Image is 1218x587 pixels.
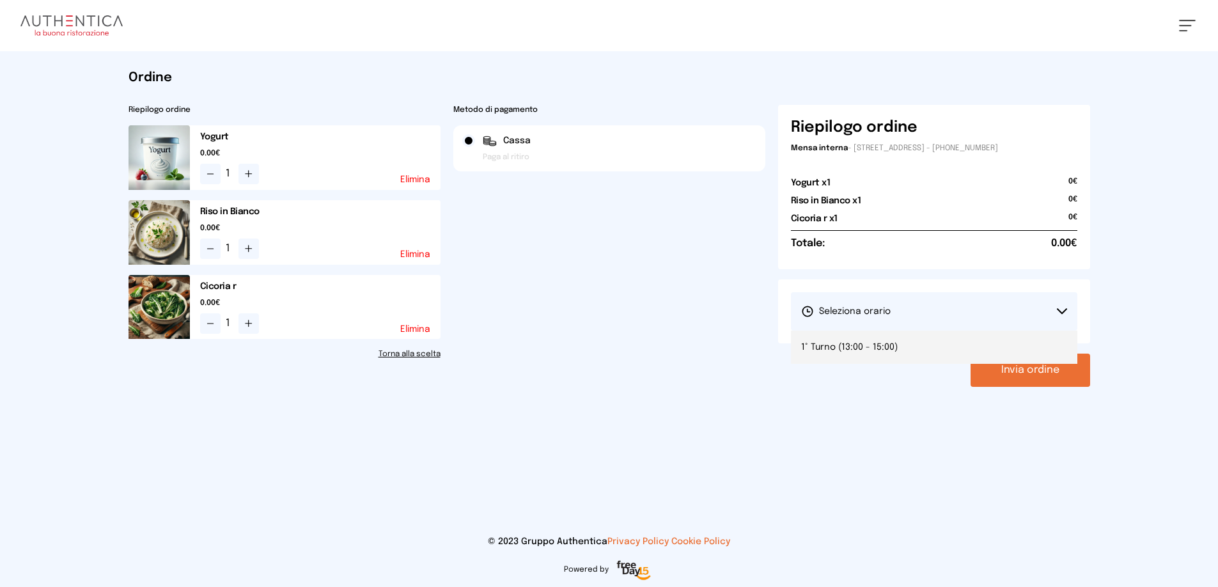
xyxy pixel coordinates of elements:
[791,292,1077,331] button: Seleziona orario
[801,341,898,354] span: 1° Turno (13:00 - 15:00)
[564,565,609,575] span: Powered by
[971,354,1090,387] button: Invia ordine
[20,535,1198,548] p: © 2023 Gruppo Authentica
[671,537,730,546] a: Cookie Policy
[801,305,891,318] span: Seleziona orario
[607,537,669,546] a: Privacy Policy
[614,558,654,584] img: logo-freeday.3e08031.png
